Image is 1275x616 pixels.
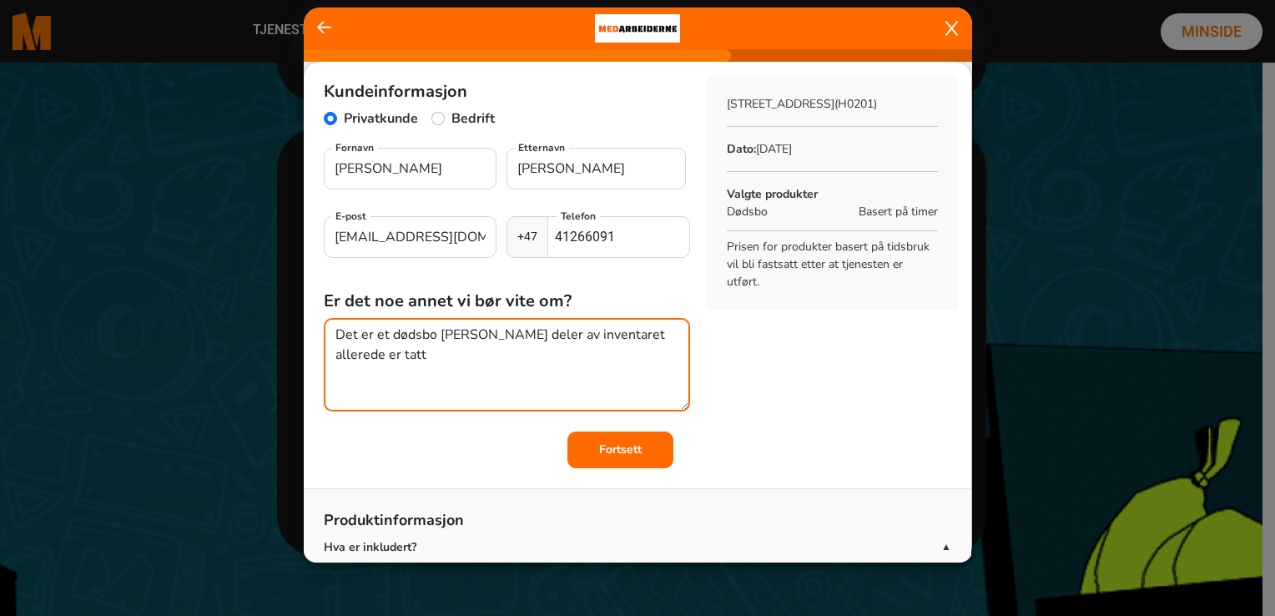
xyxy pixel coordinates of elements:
label: Privatkunde [344,109,418,129]
span: +47 [506,216,548,258]
p: Produktinformasjon [324,509,951,538]
span: (H0201) [834,96,877,112]
b: Valgte produkter [727,186,818,202]
p: Hva er inkludert? [324,538,941,556]
b: Dato: [727,141,756,157]
img: bacdd172-0455-430b-bf8f-cf411a8648e0 [595,8,680,49]
label: Bedrift [451,109,495,129]
h5: Kundeinformasjon [324,82,690,102]
p: Vårt team tar seg av all lasting og kasting av dødsboet [324,559,951,577]
b: Fortsett [599,442,642,457]
strong: Lasting og kasting: [324,560,426,576]
p: Dødsbo [727,203,850,220]
span: Basert på timer [859,203,938,220]
p: [STREET_ADDRESS] [727,95,938,113]
span: ▲ [941,539,951,554]
button: Fortsett [567,432,673,468]
p: [DATE] [727,140,938,158]
p: Prisen for produkter basert på tidsbruk vil bli fastsatt etter at tjenesten er utført. [727,238,938,290]
h5: Er det noe annet vi bør vite om? [324,291,690,311]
